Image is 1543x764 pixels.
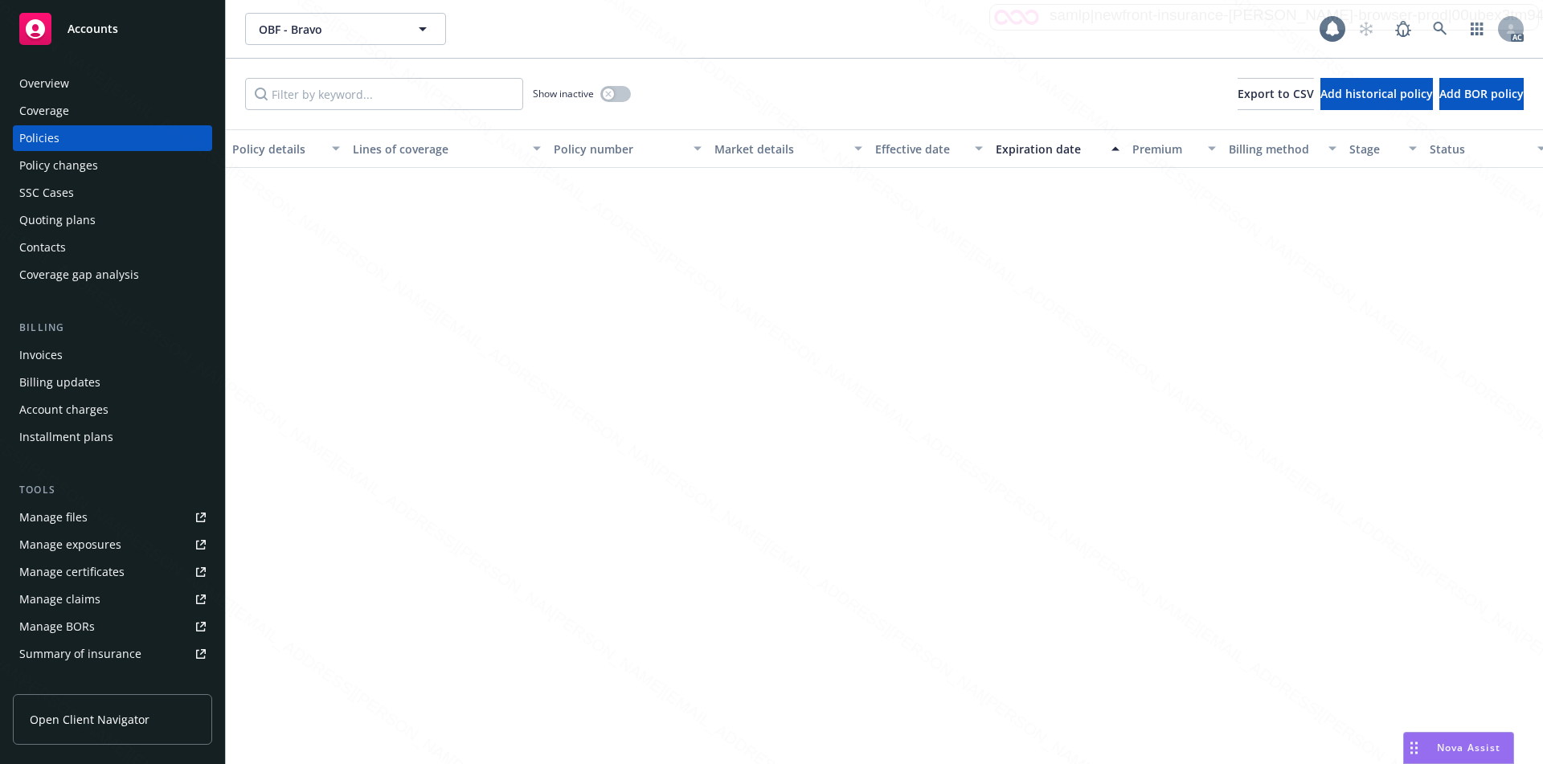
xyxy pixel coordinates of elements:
[1320,86,1433,101] span: Add historical policy
[13,98,212,124] a: Coverage
[1461,13,1493,45] a: Switch app
[1229,141,1319,157] div: Billing method
[1387,13,1419,45] a: Report a Bug
[19,397,108,423] div: Account charges
[19,505,88,530] div: Manage files
[245,78,523,110] input: Filter by keyword...
[1132,141,1198,157] div: Premium
[1343,129,1423,168] button: Stage
[13,641,212,667] a: Summary of insurance
[19,125,59,151] div: Policies
[259,21,398,38] span: OBF - Bravo
[245,13,446,45] button: OBF - Bravo
[19,153,98,178] div: Policy changes
[1349,141,1399,157] div: Stage
[1238,86,1314,101] span: Export to CSV
[533,87,594,100] span: Show inactive
[1439,86,1524,101] span: Add BOR policy
[19,559,125,585] div: Manage certificates
[13,153,212,178] a: Policy changes
[13,6,212,51] a: Accounts
[547,129,708,168] button: Policy number
[1238,78,1314,110] button: Export to CSV
[19,207,96,233] div: Quoting plans
[232,141,322,157] div: Policy details
[1424,13,1456,45] a: Search
[19,180,74,206] div: SSC Cases
[346,129,547,168] button: Lines of coverage
[996,141,1102,157] div: Expiration date
[13,614,212,639] a: Manage BORs
[13,71,212,96] a: Overview
[708,129,869,168] button: Market details
[13,342,212,368] a: Invoices
[353,141,523,157] div: Lines of coverage
[13,207,212,233] a: Quoting plans
[19,532,121,558] div: Manage exposures
[1403,732,1514,764] button: Nova Assist
[13,180,212,206] a: SSC Cases
[13,559,212,585] a: Manage certificates
[19,641,141,667] div: Summary of insurance
[19,235,66,260] div: Contacts
[19,98,69,124] div: Coverage
[1126,129,1222,168] button: Premium
[226,129,346,168] button: Policy details
[1350,13,1382,45] a: Start snowing
[13,505,212,530] a: Manage files
[13,586,212,612] a: Manage claims
[19,614,95,639] div: Manage BORs
[30,711,149,728] span: Open Client Navigator
[13,532,212,558] a: Manage exposures
[1222,129,1343,168] button: Billing method
[1439,78,1524,110] button: Add BOR policy
[19,342,63,368] div: Invoices
[19,71,69,96] div: Overview
[19,586,100,612] div: Manage claims
[13,235,212,260] a: Contacts
[13,370,212,395] a: Billing updates
[13,125,212,151] a: Policies
[19,262,139,288] div: Coverage gap analysis
[1404,733,1424,763] div: Drag to move
[13,320,212,336] div: Billing
[554,141,684,157] div: Policy number
[68,22,118,35] span: Accounts
[13,262,212,288] a: Coverage gap analysis
[1430,141,1528,157] div: Status
[13,424,212,450] a: Installment plans
[13,397,212,423] a: Account charges
[1320,78,1433,110] button: Add historical policy
[714,141,845,157] div: Market details
[19,424,113,450] div: Installment plans
[875,141,965,157] div: Effective date
[19,370,100,395] div: Billing updates
[989,129,1126,168] button: Expiration date
[1437,741,1500,754] span: Nova Assist
[13,482,212,498] div: Tools
[869,129,989,168] button: Effective date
